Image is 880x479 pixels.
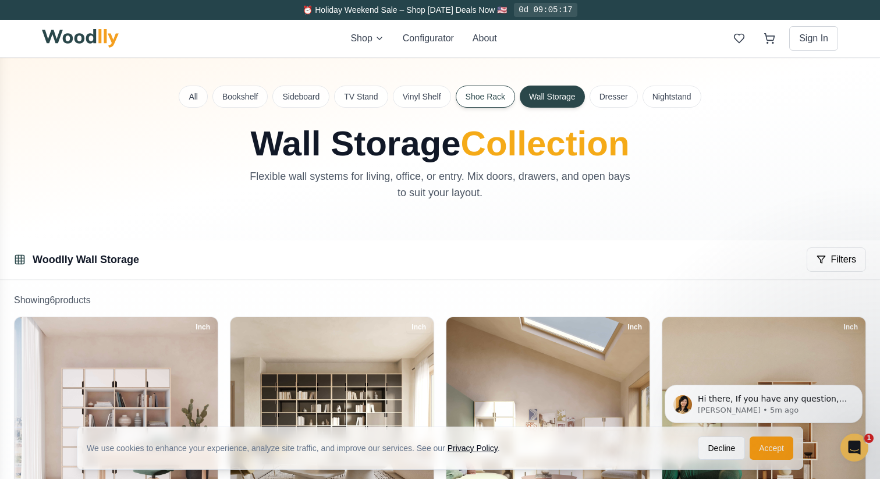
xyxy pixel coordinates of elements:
[403,31,454,45] button: Configurator
[87,442,509,454] div: We use cookies to enhance your experience, analyze site traffic, and improve our services. See our .
[643,86,701,108] button: Nightstand
[514,3,577,17] div: 0d 09:05:17
[840,434,868,462] iframe: Intercom live chat
[838,321,863,333] div: Inch
[448,443,498,453] a: Privacy Policy
[473,31,497,45] button: About
[350,31,384,45] button: Shop
[179,86,208,108] button: All
[406,321,431,333] div: Inch
[179,126,701,161] h1: Wall Storage
[807,247,866,272] button: Filters
[456,86,515,108] button: Shoe Rack
[590,86,638,108] button: Dresser
[244,168,636,201] p: Flexible wall systems for living, office, or entry. Mix doors, drawers, and open bays to suit you...
[42,29,119,48] img: Woodlly
[303,5,507,15] span: ⏰ Holiday Weekend Sale – Shop [DATE] Deals Now 🇺🇸
[864,434,874,443] span: 1
[190,321,215,333] div: Inch
[789,26,838,51] button: Sign In
[750,437,793,460] button: Accept
[622,321,647,333] div: Inch
[14,293,866,307] p: Showing 6 product s
[33,254,139,265] a: Woodlly Wall Storage
[334,86,388,108] button: TV Stand
[393,86,451,108] button: Vinyl Shelf
[272,86,329,108] button: Sideboard
[647,360,880,448] iframe: Intercom notifications message
[831,253,856,267] span: Filters
[698,437,745,460] button: Decline
[520,86,585,108] button: Wall Storage
[212,86,268,108] button: Bookshelf
[461,124,630,163] span: Collection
